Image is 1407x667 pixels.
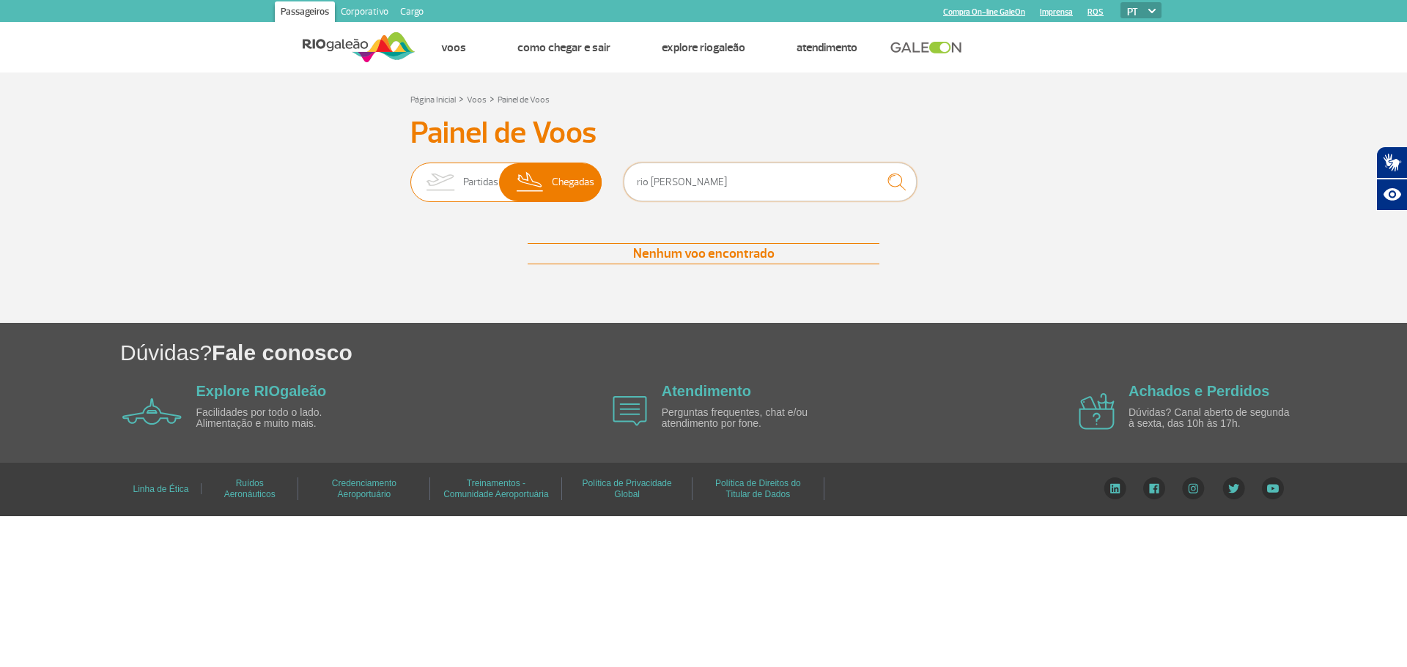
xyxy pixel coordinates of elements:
a: Linha de Ética [133,479,188,499]
div: Plugin de acessibilidade da Hand Talk. [1376,146,1407,211]
img: YouTube [1262,477,1284,499]
img: airplane icon [122,398,182,425]
a: Treinamentos - Comunidade Aeroportuária [443,473,548,504]
p: Dúvidas? Canal aberto de segunda à sexta, das 10h às 17h. [1129,407,1297,430]
img: Facebook [1143,477,1165,499]
a: Cargo [394,1,429,25]
a: Explore RIOgaleão [662,40,745,55]
a: Voos [441,40,466,55]
a: Painel de Voos [498,94,550,105]
h1: Dúvidas? [120,338,1407,368]
img: slider-embarque [417,163,463,201]
p: Perguntas frequentes, chat e/ou atendimento por fone. [662,407,830,430]
a: Página Inicial [410,94,456,105]
span: Partidas [463,163,498,201]
a: Atendimento [797,40,857,55]
a: Atendimento [662,383,751,399]
button: Abrir tradutor de língua de sinais. [1376,146,1407,179]
a: Como chegar e sair [517,40,610,55]
a: Corporativo [335,1,394,25]
a: Imprensa [1040,7,1073,17]
img: Instagram [1182,477,1205,499]
a: Voos [467,94,487,105]
a: Política de Direitos do Titular de Dados [715,473,801,504]
button: Abrir recursos assistivos. [1376,179,1407,211]
a: Credenciamento Aeroportuário [332,473,396,504]
a: > [459,90,464,107]
a: Explore RIOgaleão [196,383,327,399]
a: Passageiros [275,1,335,25]
img: Twitter [1222,477,1245,499]
img: airplane icon [613,396,647,426]
a: RQS [1087,7,1104,17]
p: Facilidades por todo o lado. Alimentação e muito mais. [196,407,365,430]
input: Voo, cidade ou cia aérea [624,163,917,201]
a: Ruídos Aeronáuticos [224,473,276,504]
span: Chegadas [552,163,594,201]
img: slider-desembarque [509,163,552,201]
img: airplane icon [1079,393,1115,430]
img: LinkedIn [1104,477,1126,499]
a: > [490,90,495,107]
h3: Painel de Voos [410,115,997,152]
span: Fale conosco [212,340,352,365]
a: Achados e Perdidos [1129,383,1269,399]
a: Compra On-line GaleOn [943,7,1025,17]
div: Nenhum voo encontrado [528,243,879,264]
a: Política de Privacidade Global [583,473,672,504]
